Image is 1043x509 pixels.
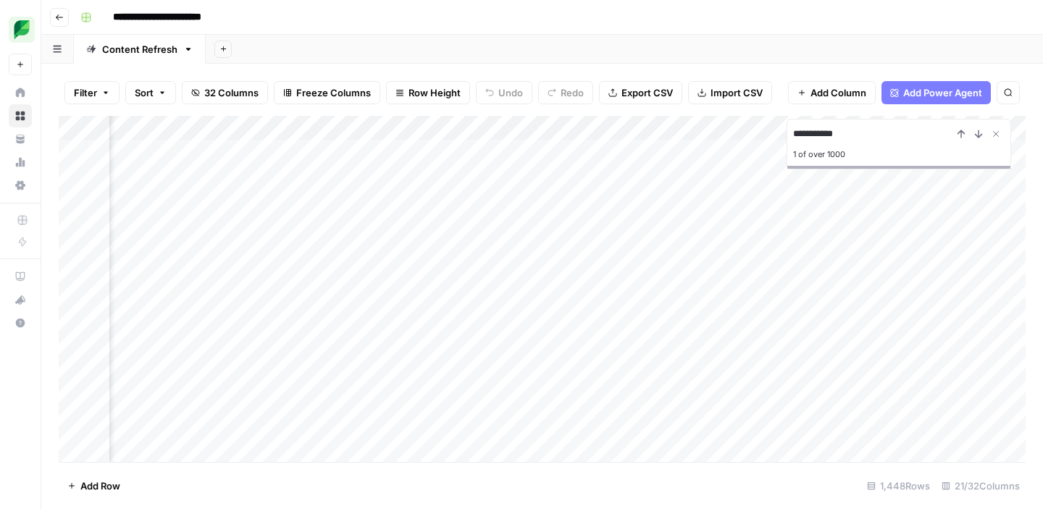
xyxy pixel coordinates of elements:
a: Home [9,81,32,104]
button: Redo [538,81,593,104]
div: 1,448 Rows [861,474,936,497]
button: Close Search [987,125,1005,143]
button: Undo [476,81,532,104]
button: Previous Result [952,125,970,143]
button: Next Result [970,125,987,143]
span: Row Height [409,85,461,100]
button: Export CSV [599,81,682,104]
img: SproutSocial Logo [9,17,35,43]
button: Filter [64,81,120,104]
span: Undo [498,85,523,100]
span: Freeze Columns [296,85,371,100]
a: Usage [9,151,32,174]
button: Import CSV [688,81,772,104]
button: What's new? [9,288,32,311]
div: What's new? [9,289,31,311]
div: 1 of over 1000 [793,146,1005,163]
span: Sort [135,85,154,100]
button: Freeze Columns [274,81,380,104]
span: Filter [74,85,97,100]
button: Add Column [788,81,876,104]
span: 32 Columns [204,85,259,100]
button: 32 Columns [182,81,268,104]
button: Help + Support [9,311,32,335]
span: Add Column [810,85,866,100]
a: Your Data [9,127,32,151]
button: Add Row [59,474,129,497]
button: Add Power Agent [881,81,991,104]
a: Browse [9,104,32,127]
button: Sort [125,81,176,104]
a: Settings [9,174,32,197]
button: Workspace: SproutSocial [9,12,32,48]
span: Add Row [80,479,120,493]
button: Row Height [386,81,470,104]
span: Add Power Agent [903,85,982,100]
div: 21/32 Columns [936,474,1026,497]
a: AirOps Academy [9,265,32,288]
span: Redo [561,85,584,100]
a: Content Refresh [74,35,206,64]
span: Export CSV [621,85,673,100]
div: Content Refresh [102,42,177,56]
span: Import CSV [711,85,763,100]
